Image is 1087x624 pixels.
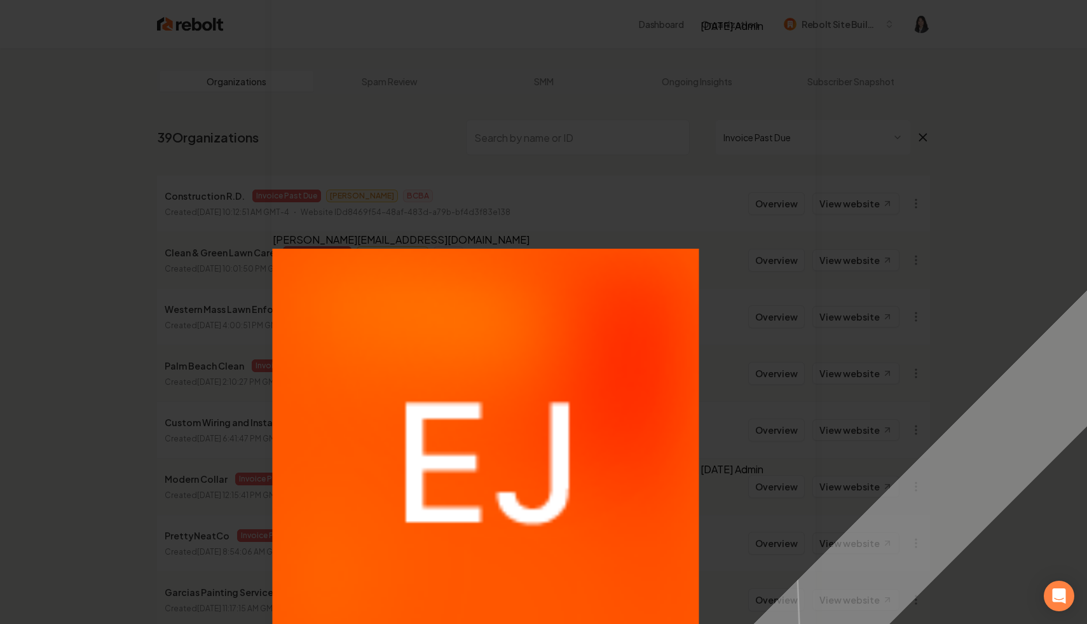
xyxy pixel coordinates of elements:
[357,233,530,246] span: [EMAIL_ADDRESS][DOMAIN_NAME]
[735,18,774,34] p: Admin
[701,462,733,476] span: [DATE]
[701,19,733,32] span: [DATE]
[735,462,774,477] p: Admin
[273,233,357,246] span: [PERSON_NAME]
